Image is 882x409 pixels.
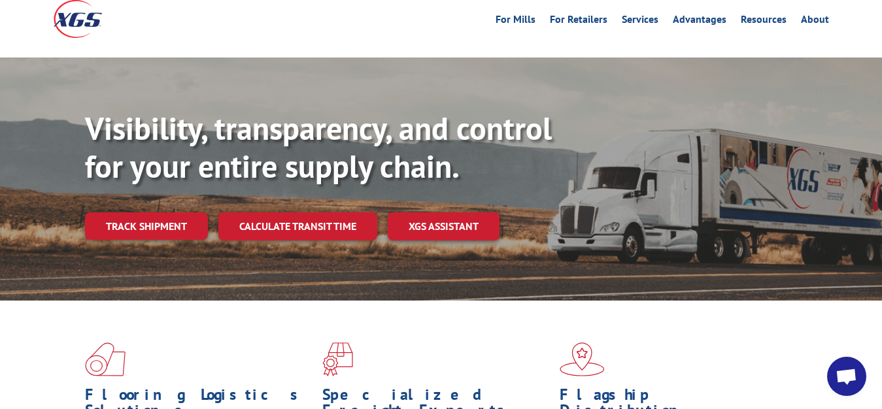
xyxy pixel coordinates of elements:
a: Resources [741,14,787,29]
a: Advantages [673,14,726,29]
a: Track shipment [85,212,208,240]
img: xgs-icon-flagship-distribution-model-red [560,342,605,376]
img: xgs-icon-focused-on-flooring-red [322,342,353,376]
a: XGS ASSISTANT [388,212,500,240]
a: Calculate transit time [218,212,377,240]
img: xgs-icon-total-supply-chain-intelligence-red [85,342,126,376]
a: For Retailers [550,14,607,29]
a: About [801,14,829,29]
a: Services [622,14,658,29]
a: For Mills [496,14,535,29]
b: Visibility, transparency, and control for your entire supply chain. [85,108,552,186]
div: Open chat [827,357,866,396]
